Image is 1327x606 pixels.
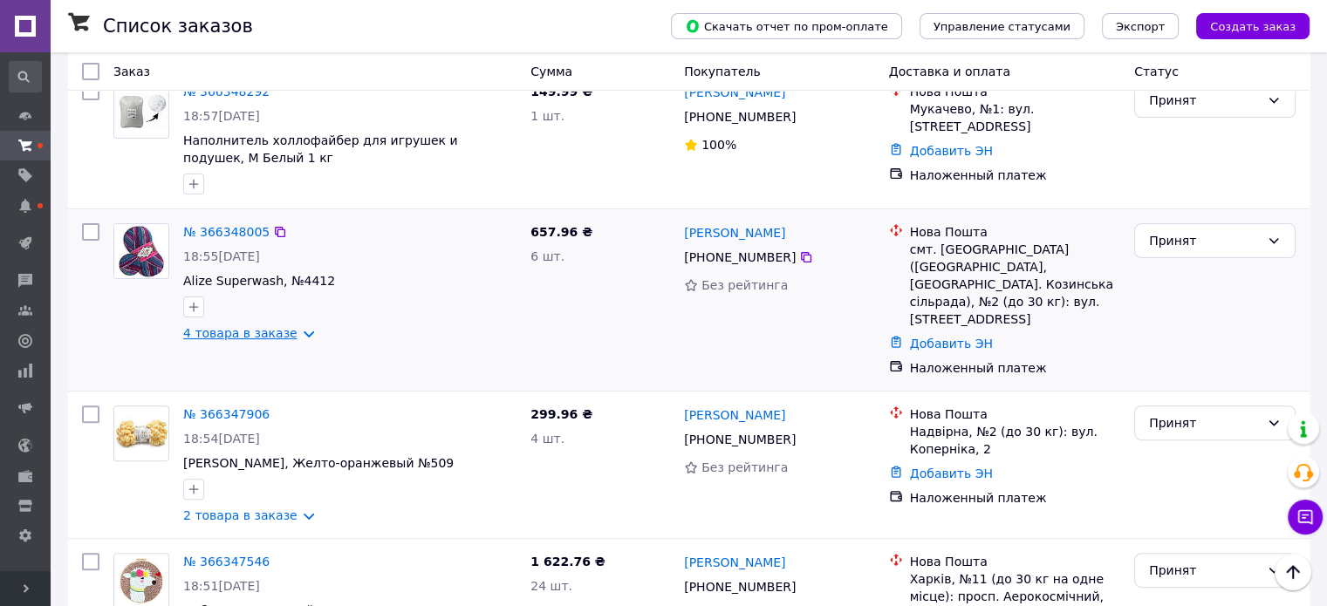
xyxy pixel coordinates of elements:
a: [PERSON_NAME] [684,84,785,101]
a: 2 товара в заказе [183,508,298,522]
span: Покупатель [684,65,761,78]
a: Добавить ЭН [910,466,993,480]
div: Принят [1149,231,1260,250]
a: [PERSON_NAME] [684,406,785,424]
img: Фото товару [114,93,168,129]
div: Наложенный платеж [910,167,1120,184]
span: 18:51[DATE] [183,579,260,593]
div: Нова Пошта [910,223,1120,241]
span: 149.99 ₴ [530,85,592,99]
div: Принят [1149,561,1260,580]
button: Наверх [1275,554,1311,590]
span: 299.96 ₴ [530,407,592,421]
a: 4 товара в заказе [183,326,298,340]
a: Фото товару [113,223,169,279]
span: Создать заказ [1210,20,1296,33]
button: Управление статусами [920,13,1084,39]
span: Без рейтинга [701,460,788,474]
a: № 366347546 [183,555,270,569]
span: Экспорт [1116,20,1165,33]
span: 18:54[DATE] [183,432,260,446]
div: Наложенный платеж [910,489,1120,507]
a: № 366348292 [183,85,270,99]
div: Принят [1149,413,1260,432]
span: [PHONE_NUMBER] [684,580,796,594]
span: Управление статусами [934,20,1070,33]
img: Фото товару [114,224,168,278]
div: смт. [GEOGRAPHIC_DATA] ([GEOGRAPHIC_DATA], [GEOGRAPHIC_DATA]. Козинська сільрада), №2 (до 30 кг):... [910,241,1120,328]
span: Скачать отчет по пром-оплате [685,18,888,34]
span: [PHONE_NUMBER] [684,432,796,446]
span: Сумма [530,65,572,78]
div: Нова Пошта [910,405,1120,423]
span: 100% [701,138,736,152]
a: Фото товару [113,83,169,139]
a: Добавить ЭН [910,144,993,158]
span: [PHONE_NUMBER] [684,110,796,124]
div: Принят [1149,91,1260,110]
a: № 366348005 [183,225,270,239]
span: 1 622.76 ₴ [530,555,605,569]
span: 6 шт. [530,249,564,263]
div: Нова Пошта [910,83,1120,100]
span: 24 шт. [530,579,572,593]
button: Чат с покупателем [1288,500,1323,535]
span: 657.96 ₴ [530,225,592,239]
a: [PERSON_NAME], Желто-оранжевый №509 [183,456,454,470]
span: Без рейтинга [701,278,788,292]
span: Статус [1134,65,1179,78]
span: [PHONE_NUMBER] [684,250,796,264]
a: Создать заказ [1179,18,1310,32]
a: [PERSON_NAME] [684,554,785,571]
a: Alize Superwash, №4412 [183,274,335,288]
button: Экспорт [1102,13,1179,39]
span: 18:57[DATE] [183,109,260,123]
h1: Список заказов [103,16,253,37]
a: Наполнитель холлофайбер для игрушек и подушек, M Белый 1 кг [183,133,458,165]
div: Наложенный платеж [910,359,1120,377]
a: [PERSON_NAME] [684,224,785,242]
a: № 366347906 [183,407,270,421]
div: Мукачево, №1: вул. [STREET_ADDRESS] [910,100,1120,135]
span: 4 шт. [530,432,564,446]
span: 1 шт. [530,109,564,123]
a: Добавить ЭН [910,337,993,351]
button: Создать заказ [1196,13,1310,39]
button: Скачать отчет по пром-оплате [671,13,902,39]
span: Заказ [113,65,150,78]
img: Фото товару [114,412,168,453]
a: Фото товару [113,405,169,461]
span: 18:55[DATE] [183,249,260,263]
div: Нова Пошта [910,553,1120,570]
span: Доставка и оплата [889,65,1010,78]
div: Надвірна, №2 (до 30 кг): вул. Коперніка, 2 [910,423,1120,458]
